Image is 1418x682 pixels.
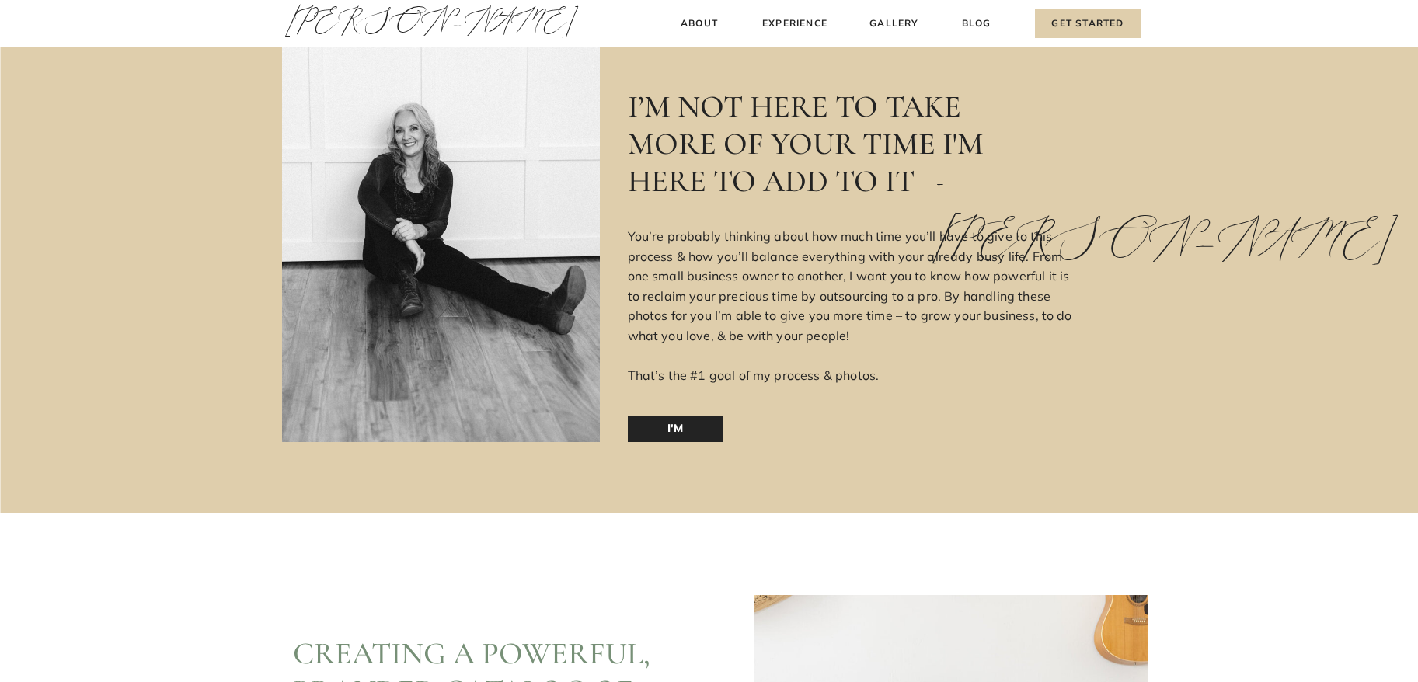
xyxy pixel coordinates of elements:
a: About [677,16,723,32]
h2: I’M NOT HERE TO TAKE MORE OF YOUR TIME I'm HERE TO ADD TO IT [628,88,989,202]
a: Experience [761,16,830,32]
a: I'm [PERSON_NAME] [628,416,723,442]
a: Get Started [1035,9,1141,38]
h2: -[PERSON_NAME] [932,158,1030,214]
p: You’re probably thinking about how much time you’ll have to give to this process & how you’ll bal... [628,227,1073,388]
a: Gallery [869,16,921,32]
a: Blog [959,16,995,32]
